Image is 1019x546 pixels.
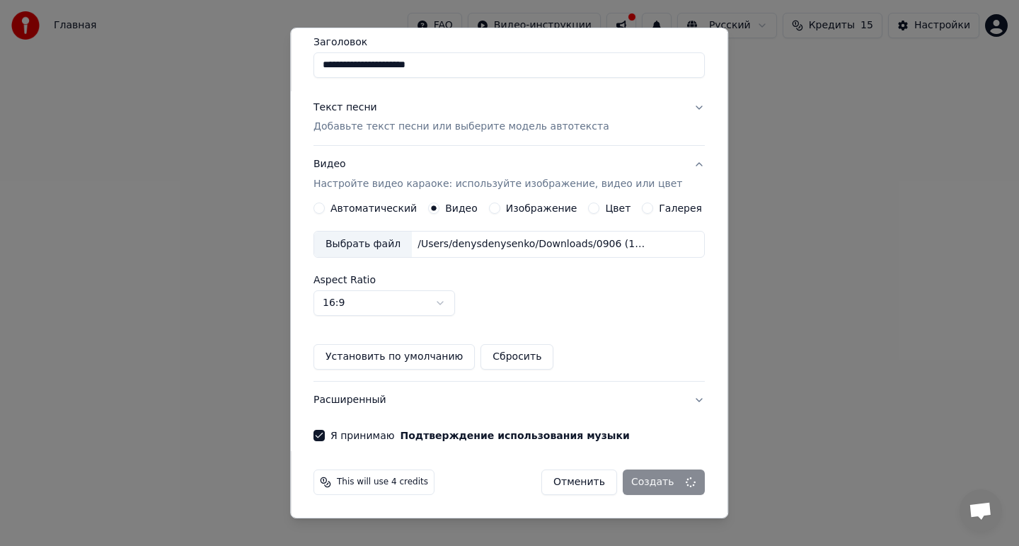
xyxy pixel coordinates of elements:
[314,232,412,257] div: Выбрать файл
[606,203,631,213] label: Цвет
[313,178,682,192] p: Настройте видео караоке: используйте изображение, видео или цвет
[330,431,630,440] label: Я принимаю
[330,203,417,213] label: Автоматический
[412,237,652,251] div: /Users/denysdenysenko/Downloads/0906 (1)/0906 (1).mp4
[313,203,705,381] div: ВидеоНастройте видео караоке: используйте изображение, видео или цвет
[313,158,682,192] div: Видео
[337,477,428,488] span: This will use 4 credits
[541,470,617,495] button: Отменить
[313,382,705,419] button: Расширенный
[506,203,577,213] label: Изображение
[313,120,609,135] p: Добавьте текст песни или выберите модель автотекста
[401,431,630,440] button: Я принимаю
[445,203,478,213] label: Видео
[313,89,705,146] button: Текст песниДобавьте текст песни или выберите модель автотекста
[481,344,554,370] button: Сбросить
[313,147,705,203] button: ВидеоНастройте видео караоке: используйте изображение, видео или цвет
[313,275,705,285] label: Aspect Ratio
[313,344,475,370] button: Установить по умолчанию
[313,37,705,47] label: Заголовок
[313,101,377,115] div: Текст песни
[660,203,703,213] label: Галерея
